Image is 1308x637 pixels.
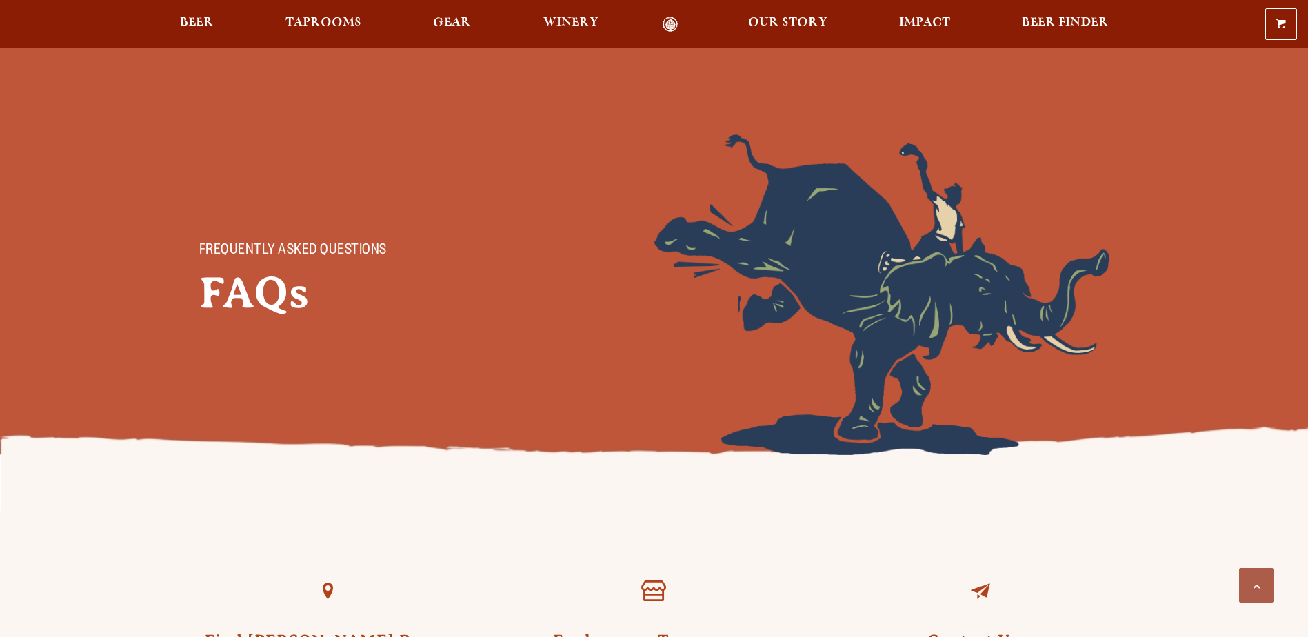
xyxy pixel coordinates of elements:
[199,268,530,318] h2: FAQs
[285,17,361,28] span: Taprooms
[1022,17,1109,28] span: Beer Finder
[890,17,959,32] a: Impact
[424,17,480,32] a: Gear
[739,17,836,32] a: Our Story
[433,17,471,28] span: Gear
[1239,568,1274,603] a: Scroll to top
[534,17,607,32] a: Winery
[171,17,223,32] a: Beer
[949,560,1012,623] a: Contact Us
[199,243,503,260] p: FREQUENTLY ASKED QUESTIONS
[899,17,950,28] span: Impact
[1013,17,1118,32] a: Beer Finder
[645,17,696,32] a: Odell Home
[654,134,1109,455] img: Foreground404
[276,17,370,32] a: Taprooms
[180,17,214,28] span: Beer
[543,17,598,28] span: Winery
[622,560,685,623] a: Explore our Taprooms
[296,560,359,623] a: Find Odell Brews Near You
[748,17,827,28] span: Our Story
